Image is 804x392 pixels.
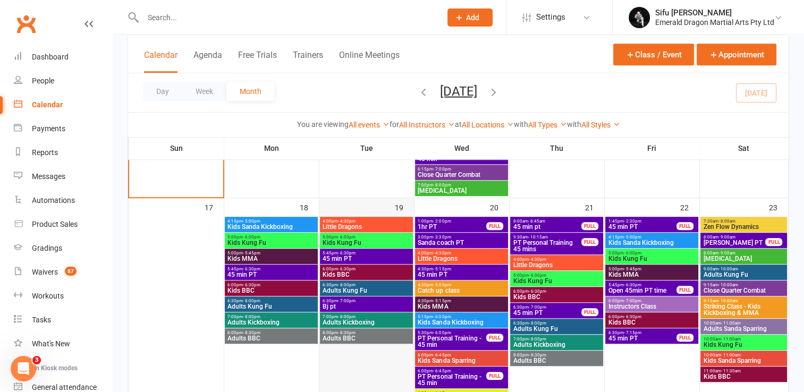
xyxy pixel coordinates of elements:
span: - 5:15pm [433,267,451,271]
div: 17 [205,198,224,216]
a: All events [349,121,390,129]
span: 5:00pm [607,267,696,271]
span: Sanda coach PT [417,240,505,246]
span: Little Dragons [512,262,600,268]
span: Kids BBC [607,319,696,326]
button: Online Meetings [339,50,400,73]
span: Kids BBC [227,287,315,294]
span: - 8:00pm [338,283,356,287]
span: 8:00pm [227,330,315,335]
button: Day [143,82,182,101]
span: Adults Kickboxing [322,319,410,326]
span: Kids Kung Fu [322,240,410,246]
span: - 7:00pm [433,167,451,172]
span: - 5:15pm [433,299,451,303]
span: 5:00pm [322,235,410,240]
span: Kids Sanda Kickboxing [417,319,505,326]
span: Kids MMA [417,303,505,310]
span: 11:00am [703,369,785,373]
span: - 9:00am [718,251,735,255]
span: - 10:00am [718,283,738,287]
div: Tasks [32,316,51,324]
a: Calendar [14,93,112,117]
span: 9:15am [703,299,785,303]
span: - 8:30pm [243,330,260,335]
a: Payments [14,117,112,141]
span: Kids Sanda Kickboxing [227,224,315,230]
span: 6:00pm [227,283,315,287]
span: - 8:00pm [528,321,546,326]
span: 8:00pm [322,330,410,335]
th: Sat [699,137,789,159]
span: Adults BBC [512,357,600,364]
span: - 6:30pm [338,267,356,271]
span: - 8:00pm [338,314,356,319]
div: FULL [581,308,598,316]
strong: for [390,120,399,129]
span: Kids Sanda Sparring [417,357,505,364]
a: All Instructors [399,121,455,129]
span: 45 min PT [512,310,581,316]
div: Payments [32,124,65,133]
span: 8:00am [703,251,785,255]
a: People [14,69,112,93]
strong: at [455,120,462,129]
span: Adults Kung Fu [227,303,315,310]
span: Catch up class [417,287,505,294]
span: 5:45pm [227,267,315,271]
span: - 6:30pm [623,283,641,287]
div: What's New [32,339,70,348]
span: 6:00pm [512,289,600,294]
span: 4:30pm [417,267,505,271]
span: 3:00pm [417,235,505,240]
div: Messages [32,172,65,181]
div: Waivers [32,268,58,276]
span: - 2:00pm [433,219,451,224]
span: - 6:30pm [623,314,641,319]
span: - 5:00pm [433,283,451,287]
span: 5:45pm [322,251,410,255]
span: - 11:00am [721,353,740,357]
span: Kids Kung Fu [703,342,785,348]
span: - 6:00pm [623,251,641,255]
span: - 10:00am [718,299,738,303]
div: 21 [585,198,604,216]
span: 7:00pm [512,337,600,342]
span: - 5:00pm [243,219,260,224]
span: Kids Kung Fu [512,278,600,284]
a: What's New [14,332,112,356]
a: Dashboard [14,45,112,69]
span: 7:00pm [417,183,505,188]
span: 9:30am [512,235,581,240]
span: Kids Sanda Kickboxing [607,240,696,246]
div: Emerald Dragon Martial Arts Pty Ltd [655,18,774,27]
button: Month [226,82,275,101]
th: Tue [319,137,414,159]
span: 7:30am [703,219,785,224]
a: Clubworx [13,11,39,37]
span: 6:30pm [607,330,676,335]
th: Wed [414,137,509,159]
span: Adults Sanda Sparring [703,326,785,332]
div: FULL [486,372,503,380]
a: All Locations [462,121,514,129]
span: 4:15pm [227,219,315,224]
span: 1:45pm [607,219,676,224]
span: Striking Class - Kids Kickboxing & MMA [703,303,785,316]
span: 6:30pm [322,283,410,287]
span: [PERSON_NAME] PT [703,240,766,246]
div: FULL [676,286,693,294]
span: - 10:00am [718,267,738,271]
span: Kids BBC [322,271,410,278]
span: - 6:30pm [338,251,356,255]
div: Sifu [PERSON_NAME] [655,8,774,18]
span: 5:30pm [417,330,486,335]
button: Week [182,82,226,101]
span: 5:00pm [512,273,600,278]
div: Calendar [32,100,63,109]
span: 6:30pm [512,321,600,326]
span: PT Personal Training - 45 min [417,373,486,386]
span: 5:15pm [417,314,505,319]
div: FULL [581,222,598,230]
span: 45 min PT [417,271,505,278]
